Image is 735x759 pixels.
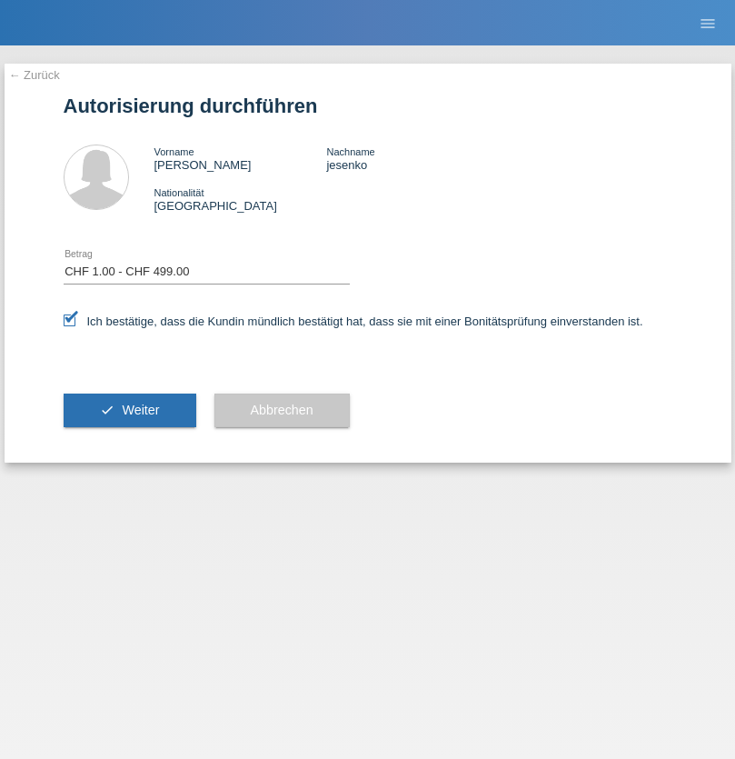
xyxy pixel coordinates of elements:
[64,95,672,117] h1: Autorisierung durchführen
[154,185,327,213] div: [GEOGRAPHIC_DATA]
[64,394,196,428] button: check Weiter
[100,403,114,417] i: check
[122,403,159,417] span: Weiter
[326,145,499,172] div: jesenko
[214,394,350,428] button: Abbrechen
[64,315,643,328] label: Ich bestätige, dass die Kundin mündlich bestätigt hat, dass sie mit einer Bonitätsprüfung einvers...
[699,15,717,33] i: menu
[690,17,726,28] a: menu
[9,68,60,82] a: ← Zurück
[154,145,327,172] div: [PERSON_NAME]
[154,187,204,198] span: Nationalität
[326,146,374,157] span: Nachname
[251,403,313,417] span: Abbrechen
[154,146,194,157] span: Vorname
